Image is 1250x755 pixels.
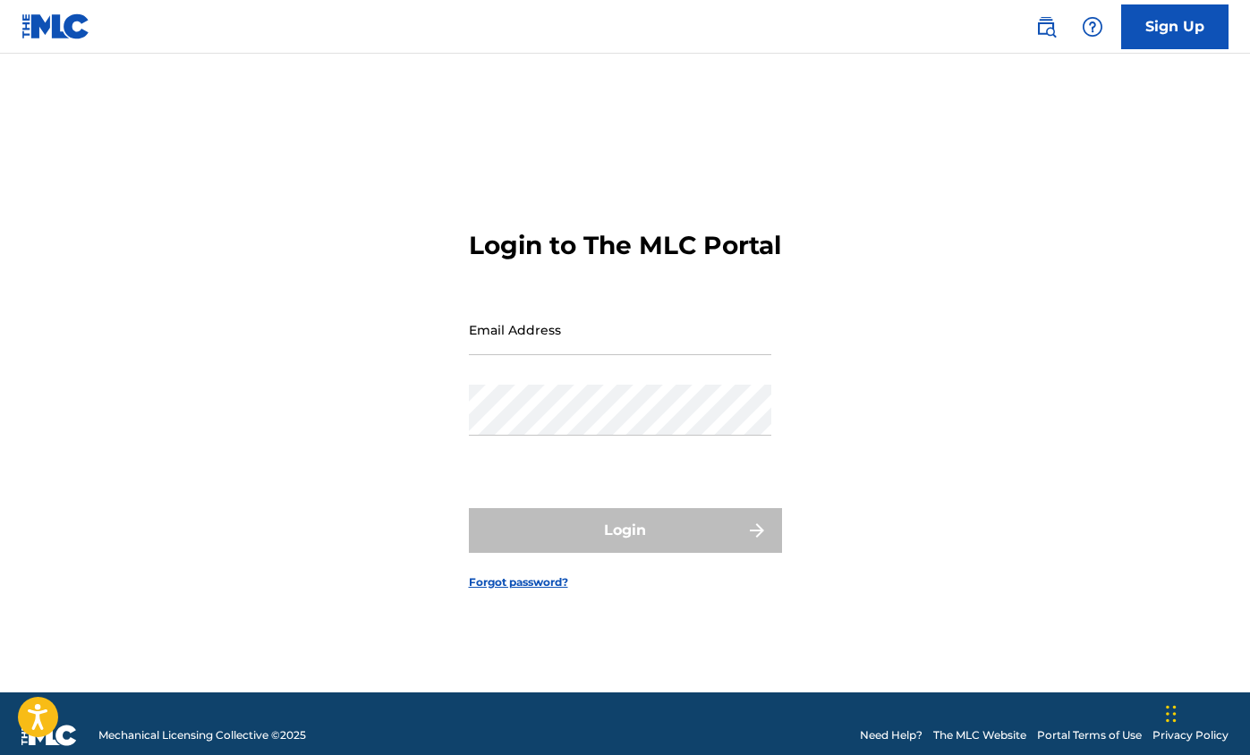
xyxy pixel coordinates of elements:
[1037,727,1142,743] a: Portal Terms of Use
[933,727,1026,743] a: The MLC Website
[21,725,77,746] img: logo
[860,727,923,743] a: Need Help?
[1028,9,1064,45] a: Public Search
[1152,727,1229,743] a: Privacy Policy
[21,13,90,39] img: MLC Logo
[469,574,568,590] a: Forgot password?
[98,727,306,743] span: Mechanical Licensing Collective © 2025
[1161,669,1250,755] iframe: Chat Widget
[1075,9,1110,45] div: Help
[1166,687,1177,741] div: Drag
[1035,16,1057,38] img: search
[469,230,781,261] h3: Login to The MLC Portal
[1082,16,1103,38] img: help
[1121,4,1229,49] a: Sign Up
